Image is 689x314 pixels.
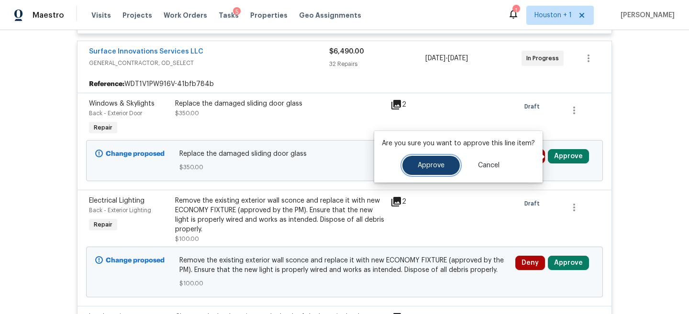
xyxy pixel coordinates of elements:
[78,76,611,93] div: WDT1V1PW916V-41bfb784b
[175,236,199,242] span: $100.00
[89,207,151,213] span: Back - Exterior Lighting
[89,110,142,116] span: Back - Exterior Door
[418,162,445,169] span: Approve
[89,197,144,204] span: Electrical Lighting
[90,220,116,229] span: Repair
[329,48,364,55] span: $6,490.00
[89,100,155,107] span: Windows & Skylights
[425,55,445,62] span: [DATE]
[402,156,460,175] button: Approve
[512,6,519,15] div: 1
[179,149,510,159] span: Replace the damaged sliding door glass
[524,199,544,208] span: Draft
[89,48,203,55] a: Surface Innovations Services LLC
[106,151,165,157] b: Change proposed
[425,54,468,63] span: -
[233,7,241,17] div: 5
[33,11,64,20] span: Maestro
[90,123,116,132] span: Repair
[534,11,572,20] span: Houston + 1
[390,196,428,207] div: 2
[179,256,510,275] span: Remove the existing exterior wall sconce and replace it with new ECONOMY FIXTURE (approved by the...
[390,99,428,110] div: 2
[89,58,329,68] span: GENERAL_CONTRACTOR, OD_SELECT
[548,149,589,163] button: Approve
[382,139,535,148] p: Are you sure you want to approve this line item?
[219,12,239,19] span: Tasks
[175,196,385,234] div: Remove the existing exterior wall sconce and replace it with new ECONOMY FIXTURE (approved by the...
[122,11,152,20] span: Projects
[89,79,124,89] b: Reference:
[478,162,500,169] span: Cancel
[179,279,510,288] span: $100.00
[175,99,385,108] div: Replace the damaged sliding door glass
[91,11,111,20] span: Visits
[526,54,563,63] span: In Progress
[106,257,165,264] b: Change proposed
[179,162,510,172] span: $350.00
[299,11,361,20] span: Geo Assignments
[448,55,468,62] span: [DATE]
[515,256,545,270] button: Deny
[463,156,515,175] button: Cancel
[548,256,589,270] button: Approve
[164,11,207,20] span: Work Orders
[524,102,544,111] span: Draft
[175,110,199,116] span: $350.00
[250,11,288,20] span: Properties
[617,11,675,20] span: [PERSON_NAME]
[329,59,425,69] div: 32 Repairs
